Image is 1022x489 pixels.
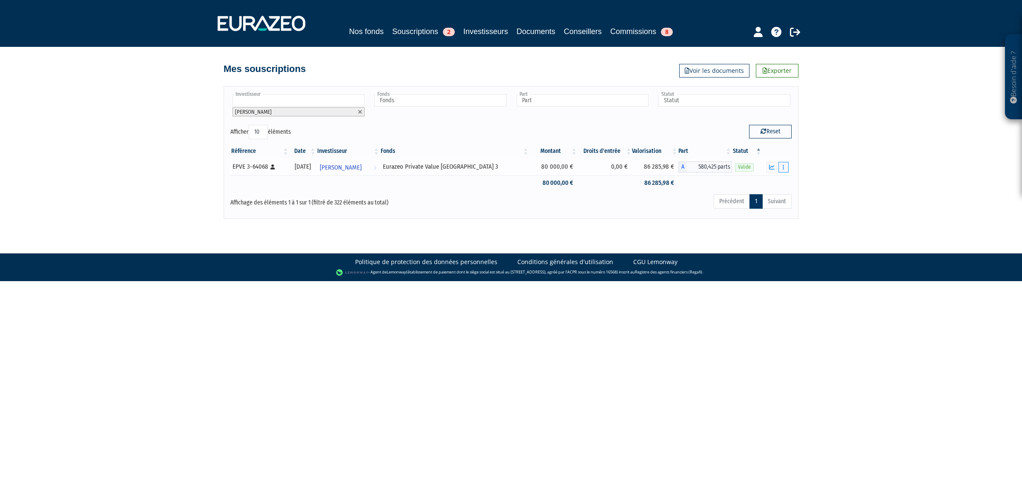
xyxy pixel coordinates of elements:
a: Conseillers [564,26,602,37]
th: Droits d'entrée: activer pour trier la colonne par ordre croissant [577,144,632,158]
div: EPVE 3-64068 [233,162,286,171]
th: Fonds: activer pour trier la colonne par ordre croissant [380,144,529,158]
span: A [678,161,687,173]
a: Voir les documents [679,64,749,78]
a: Exporter [756,64,798,78]
td: 80 000,00 € [529,158,577,175]
i: [Français] Personne physique [270,164,275,170]
td: 86 285,98 € [632,158,678,175]
button: Reset [749,125,792,138]
span: [PERSON_NAME] [235,109,272,115]
div: - Agent de (établissement de paiement dont le siège social est situé au [STREET_ADDRESS], agréé p... [9,268,1013,277]
select: Afficheréléments [249,125,268,139]
span: 2 [443,28,455,36]
th: Part: activer pour trier la colonne par ordre croissant [678,144,732,158]
a: CGU Lemonway [633,258,678,266]
td: 80 000,00 € [529,175,577,190]
img: 1732889491-logotype_eurazeo_blanc_rvb.png [218,16,305,31]
div: Affichage des éléments 1 à 1 sur 1 (filtré de 322 éléments au total) [230,193,457,207]
a: Documents [517,26,555,37]
th: Investisseur: activer pour trier la colonne par ordre croissant [316,144,380,158]
h4: Mes souscriptions [224,64,306,74]
a: Nos fonds [349,26,384,37]
a: Commissions8 [610,26,673,37]
th: Date: activer pour trier la colonne par ordre croissant [289,144,316,158]
img: logo-lemonway.png [336,268,369,277]
a: 1 [749,194,763,209]
div: Eurazeo Private Value [GEOGRAPHIC_DATA] 3 [383,162,526,171]
th: Référence : activer pour trier la colonne par ordre croissant [230,144,289,158]
th: Valorisation: activer pour trier la colonne par ordre croissant [632,144,678,158]
i: Voir l'investisseur [373,160,376,175]
a: Politique de protection des données personnelles [355,258,497,266]
a: Lemonway [387,269,406,275]
div: A - Eurazeo Private Value Europe 3 [678,161,732,173]
a: [PERSON_NAME] [316,158,380,175]
a: Investisseurs [463,26,508,37]
span: Valide [735,163,754,171]
span: [PERSON_NAME] [320,160,362,175]
span: 8 [661,28,673,36]
a: Registre des agents financiers (Regafi) [635,269,702,275]
td: 86 285,98 € [632,175,678,190]
div: [DATE] [292,162,313,171]
a: Souscriptions2 [392,26,455,39]
a: Conditions générales d'utilisation [517,258,613,266]
span: 580,425 parts [687,161,732,173]
th: Statut : activer pour trier la colonne par ordre d&eacute;croissant [732,144,762,158]
td: 0,00 € [577,158,632,175]
p: Besoin d'aide ? [1009,39,1019,115]
label: Afficher éléments [230,125,291,139]
th: Montant: activer pour trier la colonne par ordre croissant [529,144,577,158]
